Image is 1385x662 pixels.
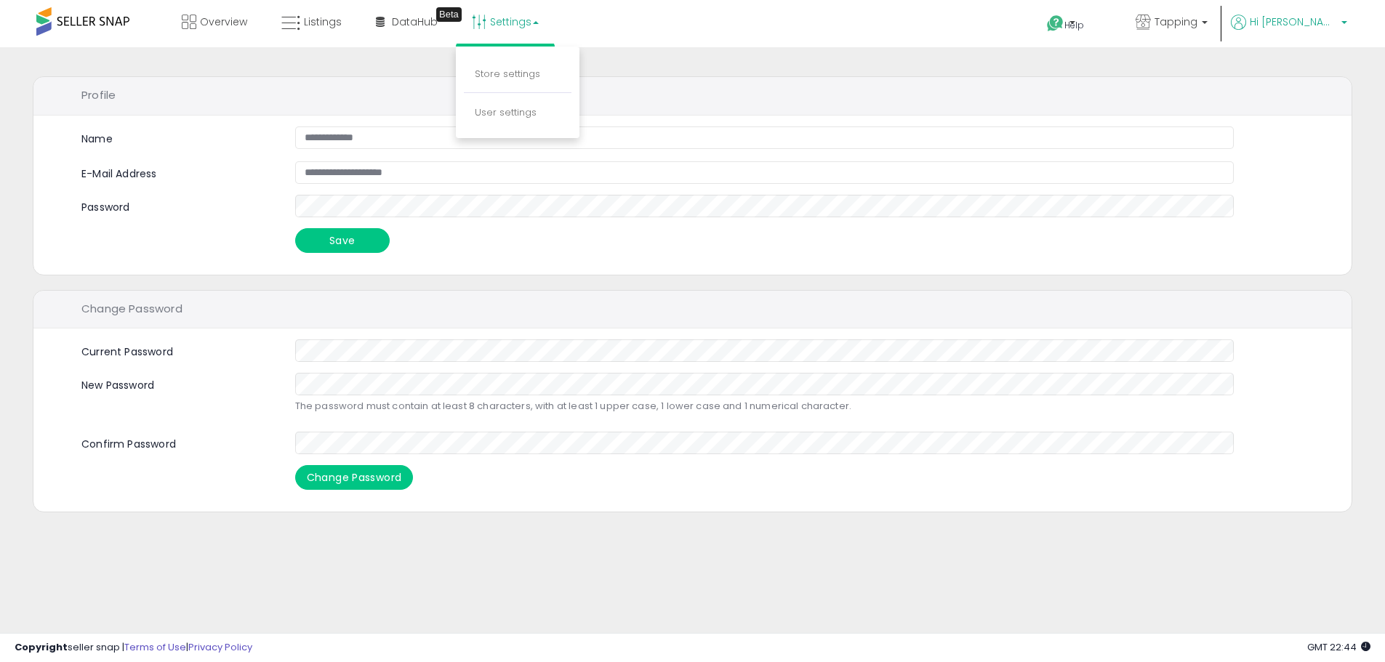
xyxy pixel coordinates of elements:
div: Profile [33,77,1352,116]
label: New Password [71,373,284,393]
span: Overview [200,15,247,29]
label: Confirm Password [71,432,284,452]
a: Hi [PERSON_NAME] [1231,15,1347,47]
div: Tooltip anchor [436,7,462,22]
div: seller snap | | [15,641,252,655]
span: Help [1064,19,1084,31]
span: Tapping [1155,15,1197,29]
a: User settings [475,105,537,119]
span: Hi [PERSON_NAME] [1250,15,1337,29]
label: Password [71,195,284,215]
i: Get Help [1046,15,1064,33]
a: Store settings [475,67,540,81]
label: E-Mail Address [71,161,284,182]
label: Current Password [71,339,284,360]
strong: Copyright [15,640,68,654]
span: 2025-09-10 22:44 GMT [1307,640,1370,654]
button: Save [295,228,390,253]
a: Help [1035,4,1112,47]
button: Change Password [295,465,414,490]
a: Terms of Use [124,640,186,654]
div: Change Password [33,291,1352,329]
p: The password must contain at least 8 characters, with at least 1 upper case, 1 lower case and 1 n... [295,399,1235,413]
span: DataHub [392,15,438,29]
a: Privacy Policy [188,640,252,654]
label: Name [81,132,113,147]
span: Listings [304,15,342,29]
